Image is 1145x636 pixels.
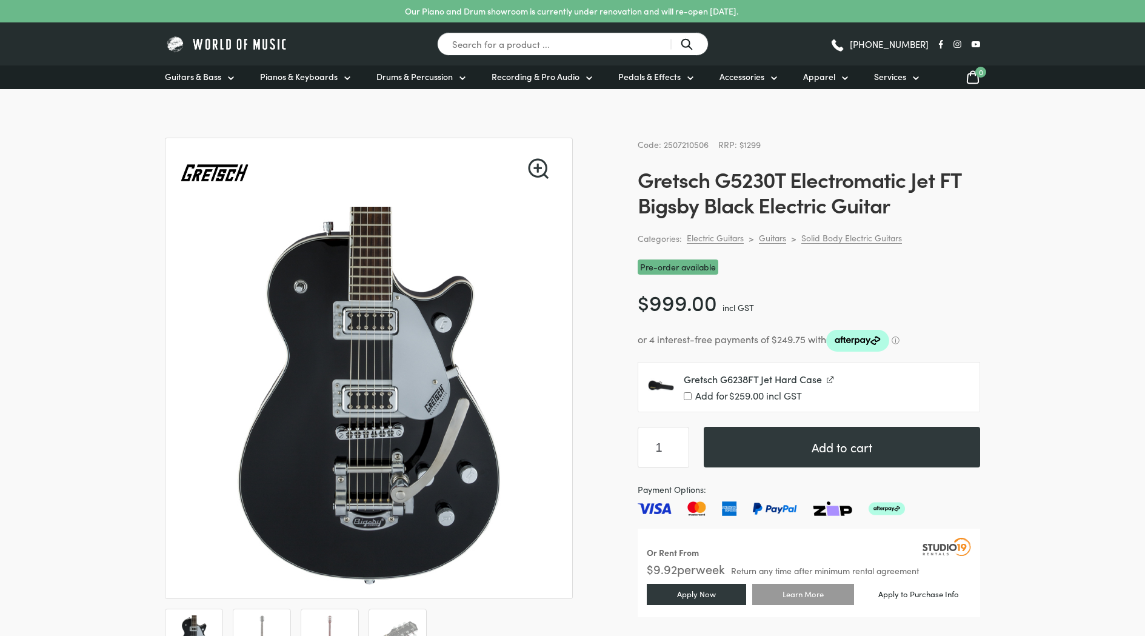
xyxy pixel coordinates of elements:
[719,70,764,83] span: Accessories
[731,566,919,575] span: Return any time after minimum rental agreement
[923,538,971,556] img: Studio19 Rentals
[684,390,970,402] label: Add for
[638,427,689,468] input: Product quantity
[752,584,854,605] a: Learn More
[723,301,754,313] span: incl GST
[687,232,744,244] a: Electric Guitars
[677,560,725,577] span: per week
[180,207,558,584] img: Gretsch G5230T Electromatic Jet FT Bigsby Black
[801,232,902,244] a: Solid Body Electric Guitars
[638,259,718,275] span: Pre-order available
[729,389,764,402] span: 259.00
[376,70,453,83] span: Drums & Percussion
[648,372,674,398] img: Gretsch-G6238FT-Jet-Hard-Case
[860,585,977,603] a: Apply to Purchase Info
[759,232,786,244] a: Guitars
[180,138,249,207] img: Gretsch
[975,67,986,78] span: 0
[830,35,929,53] a: [PHONE_NUMBER]
[492,70,579,83] span: Recording & Pro Audio
[684,372,822,386] span: Gretsch G6238FT Jet Hard Case
[684,392,692,400] input: Add for$259.00 incl GST
[165,70,221,83] span: Guitars & Bass
[791,233,796,244] div: >
[638,287,649,316] span: $
[850,39,929,49] span: [PHONE_NUMBER]
[638,483,980,497] span: Payment Options:
[638,138,709,150] span: Code: 2507210506
[437,32,709,56] input: Search for a product ...
[647,584,746,605] a: Apply Now
[638,501,905,516] img: Pay with Master card, Visa, American Express and Paypal
[874,70,906,83] span: Services
[729,389,735,402] span: $
[647,560,677,577] span: $ 9.92
[647,546,699,560] div: Or Rent From
[638,287,717,316] bdi: 999.00
[749,233,754,244] div: >
[638,166,980,217] h1: Gretsch G5230T Electromatic Jet FT Bigsby Black Electric Guitar
[165,35,289,53] img: World of Music
[766,389,802,402] span: incl GST
[260,70,338,83] span: Pianos & Keyboards
[718,138,761,150] span: RRP: $1299
[803,70,835,83] span: Apparel
[704,427,980,467] button: Add to cart
[638,232,682,246] span: Categories:
[405,5,738,18] p: Our Piano and Drum showroom is currently under renovation and will re-open [DATE].
[618,70,681,83] span: Pedals & Effects
[969,503,1145,636] iframe: Chat with our support team
[528,158,549,179] a: View full-screen image gallery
